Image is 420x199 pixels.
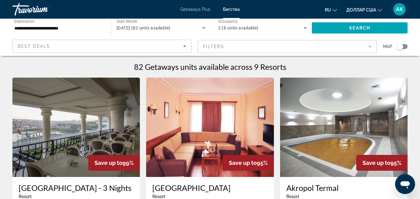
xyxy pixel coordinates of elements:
span: Save up to [229,160,257,166]
a: [GEOGRAPHIC_DATA] - 3 Nights [19,183,134,192]
button: Изменить язык [325,5,337,14]
a: Akropol Termal [286,183,401,192]
a: Травориум [12,1,75,17]
a: [GEOGRAPHIC_DATA] [152,183,267,192]
img: 5442I01X.jpg [146,78,274,177]
img: D793O01X.jpg [280,78,408,177]
span: Save up to [362,160,390,166]
span: Resort [286,194,299,199]
span: Resort [19,194,32,199]
button: Изменить валюту [346,5,382,14]
button: Меню пользователя [391,3,408,16]
font: АК [396,6,403,12]
div: 99% [88,155,140,171]
mat-select: Sort by [18,43,186,50]
span: Best Deals [18,44,50,49]
span: Search [349,25,370,30]
span: Save up to [95,160,122,166]
a: Бегства [223,7,240,12]
font: доллар США [346,7,376,12]
span: [DATE] (82 units available) [117,25,171,30]
a: Getaways Plus [180,7,210,12]
span: Map [383,42,392,51]
span: Occupancy [218,19,238,24]
span: 2 (8 units available) [218,25,259,30]
span: Start Month [117,19,137,24]
font: ru [325,7,331,12]
button: Search [312,22,408,34]
iframe: Кнопка запуска окна обмена сообщениями [395,174,415,194]
h1: 82 Getaways units available across 9 Resorts [134,62,286,71]
div: 95% [356,155,408,171]
img: RU76O01X.jpg [12,78,140,177]
button: Filter [198,40,377,53]
div: 95% [223,155,274,171]
span: Resort [152,194,165,199]
span: Destination [14,19,35,23]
